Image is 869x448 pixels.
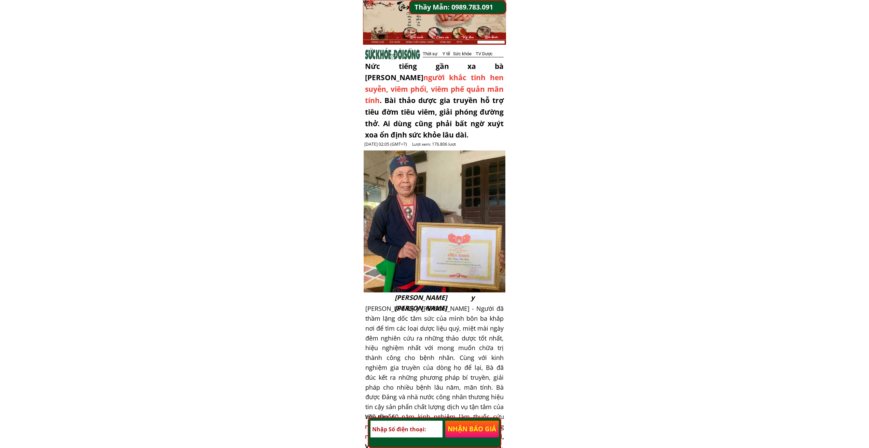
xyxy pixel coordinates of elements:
h3: [DATE] 02:05 (GMT+7) Lượt xem: 176.806 lượt [364,141,486,147]
p: NHẬN BÁO GIÁ [445,421,499,438]
div: Thời sự Y tế Sức khỏe TV Dược [423,50,509,58]
a: Thầy Mẫn: 0989.783.091 [415,2,504,13]
input: Nhập Số điện thoại: [370,421,443,438]
span: . Bài thảo dược gia truyền hỗ trợ tiêu đờm tiêu viêm, giải phóng đường thở. Ai dùng cũng phải bất... [365,96,504,140]
div: [PERSON_NAME] y [PERSON_NAME] - Người đã thầm lặng dốc tâm sức của mình bôn ba khắp nơi để tìm cá... [365,304,504,422]
span: Nức tiếng gần xa bà [PERSON_NAME] [365,61,504,83]
div: người khắc tinh hen suyễn, viêm phổi, viêm phế quản mãn tính [365,61,504,141]
div: [PERSON_NAME] y [PERSON_NAME] [395,292,475,313]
